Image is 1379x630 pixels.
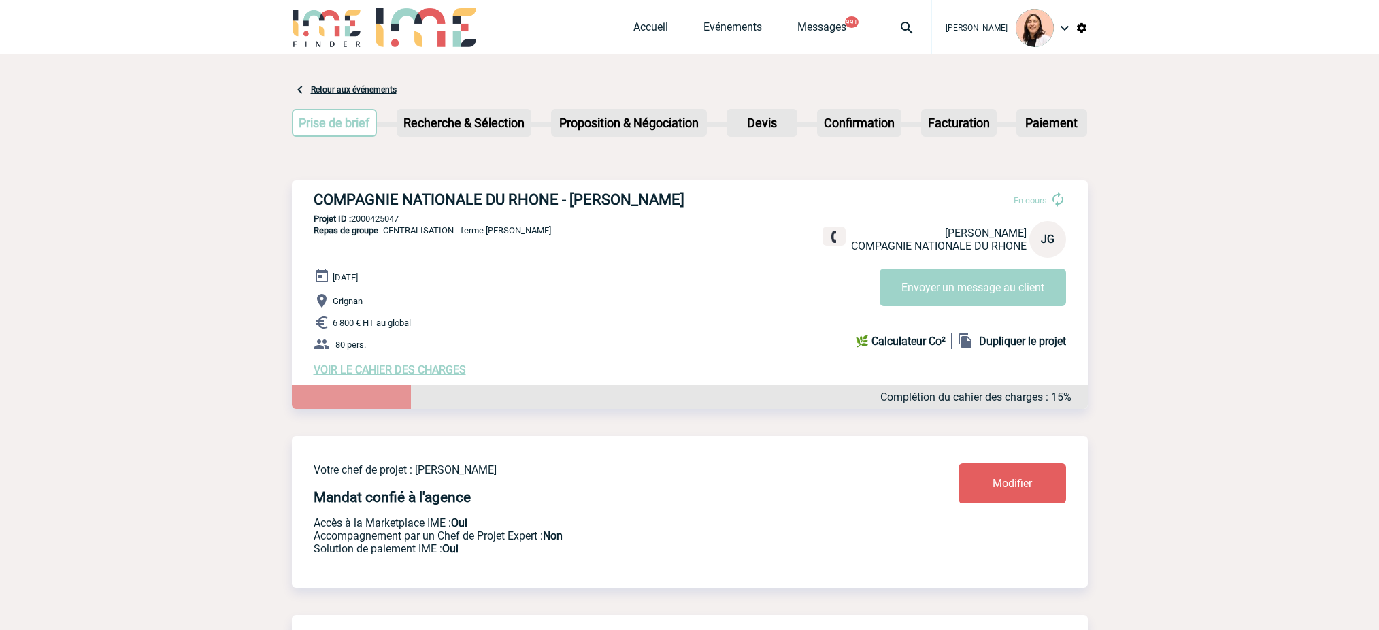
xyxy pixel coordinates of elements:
[703,20,762,39] a: Evénements
[923,110,995,135] p: Facturation
[855,335,946,348] b: 🌿 Calculateur Co²
[1014,195,1047,205] span: En cours
[314,516,878,529] p: Accès à la Marketplace IME :
[398,110,530,135] p: Recherche & Sélection
[1016,9,1054,47] img: 129834-0.png
[728,110,796,135] p: Devis
[946,23,1008,33] span: [PERSON_NAME]
[945,227,1027,239] span: [PERSON_NAME]
[1018,110,1086,135] p: Paiement
[851,239,1027,252] span: COMPAGNIE NATIONALE DU RHONE
[543,529,563,542] b: Non
[293,110,376,135] p: Prise de brief
[828,231,840,243] img: fixe.png
[442,542,459,555] b: Oui
[880,269,1066,306] button: Envoyer un message au client
[314,191,722,208] h3: COMPAGNIE NATIONALE DU RHONE - [PERSON_NAME]
[333,318,411,328] span: 6 800 € HT au global
[314,489,471,505] h4: Mandat confié à l'agence
[633,20,668,39] a: Accueil
[979,335,1066,348] b: Dupliquer le projet
[993,477,1032,490] span: Modifier
[552,110,705,135] p: Proposition & Négociation
[1041,233,1054,246] span: JG
[333,296,363,306] span: Grignan
[797,20,846,39] a: Messages
[314,529,878,542] p: Prestation payante
[314,463,878,476] p: Votre chef de projet : [PERSON_NAME]
[314,225,378,235] span: Repas de groupe
[311,85,397,95] a: Retour aux événements
[314,225,551,235] span: - CENTRALISATION - ferme [PERSON_NAME]
[818,110,900,135] p: Confirmation
[335,339,366,350] span: 80 pers.
[314,363,466,376] a: VOIR LE CAHIER DES CHARGES
[957,333,974,349] img: file_copy-black-24dp.png
[314,542,878,555] p: Conformité aux process achat client, Prise en charge de la facturation, Mutualisation de plusieur...
[292,8,363,47] img: IME-Finder
[333,272,358,282] span: [DATE]
[292,214,1088,224] p: 2000425047
[451,516,467,529] b: Oui
[314,214,351,224] b: Projet ID :
[855,333,952,349] a: 🌿 Calculateur Co²
[845,16,859,28] button: 99+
